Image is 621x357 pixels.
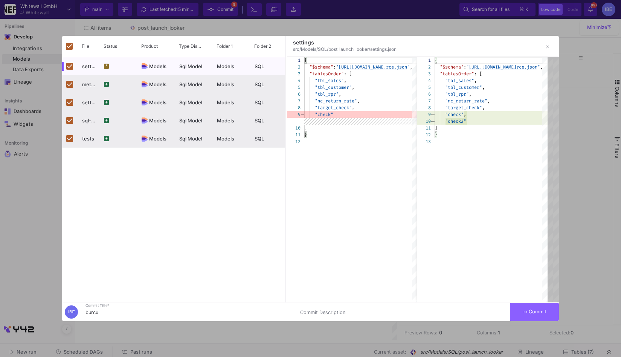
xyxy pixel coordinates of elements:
[287,98,301,104] div: 7
[287,84,301,91] div: 5
[62,130,363,148] div: Press SPACE to deselect this row.
[445,118,466,124] span: "check2"
[440,64,464,70] span: "$schema"
[435,125,437,131] span: ]
[213,93,250,111] div: Models
[417,64,431,70] div: 2
[336,64,339,70] span: "
[339,64,386,70] span: [URL][DOMAIN_NAME]
[213,75,250,93] div: Models
[540,64,543,70] span: ,
[287,77,301,84] div: 4
[62,57,363,75] div: Press SPACE to deselect this row.
[417,118,431,125] div: 10
[304,57,307,63] span: {
[516,64,537,70] span: rce.json
[482,105,485,111] span: ,
[149,112,171,130] span: Models
[304,132,307,138] span: }
[287,104,301,111] div: 8
[435,132,437,138] span: }
[310,71,344,77] span: "tablesOrder"
[417,138,431,145] div: 13
[82,63,101,69] span: settings
[352,84,354,90] span: ,
[417,125,431,131] div: 11
[287,64,301,70] div: 2
[65,305,78,319] div: IBE
[445,105,482,111] span: "target_check"
[82,99,101,105] span: settings
[287,111,301,118] div: 9
[315,98,357,104] span: "nc_return_rate"
[179,130,209,148] span: Sql Model
[141,43,158,49] span: Product
[482,84,485,90] span: ,
[417,77,431,84] div: 4
[293,39,518,46] div: settings
[487,98,490,104] span: ,
[213,111,250,130] div: Models
[287,91,301,98] div: 6
[250,93,288,111] div: SQL
[417,70,431,77] div: 3
[304,125,307,131] span: ]
[445,98,487,104] span: "nc_return_rate"
[407,64,410,70] span: "
[417,91,431,98] div: 6
[310,64,333,70] span: "$schema"
[410,64,412,70] span: ,
[104,82,109,87] div: +
[537,64,540,70] span: "
[469,91,471,97] span: ,
[417,98,431,104] div: 7
[315,78,344,84] span: "tbl_sales"
[464,111,466,117] span: ,
[149,94,171,111] span: Models
[149,76,171,93] span: Models
[469,64,516,70] span: [URL][DOMAIN_NAME]
[104,43,117,49] span: Status
[445,84,482,90] span: "tbl_customer"
[315,111,333,117] span: "check"
[466,64,469,70] span: "
[149,58,171,75] span: Models
[417,131,431,138] div: 12
[213,57,250,75] div: Models
[82,117,105,124] span: sql-model
[62,75,363,93] div: Press SPACE to deselect this row.
[357,98,360,104] span: ,
[250,75,288,93] div: SQL
[62,93,363,111] div: Press SPACE to deselect this row.
[213,130,250,148] div: Models
[523,309,546,314] span: Commit
[445,91,469,97] span: "tbl_rpr"
[344,78,346,84] span: ,
[417,111,431,118] div: 9
[287,57,301,64] div: 1
[417,57,431,64] div: 1
[293,46,518,52] div: src/Models/SQL/post_launch_looker/settings.json
[287,138,301,145] div: 12
[104,100,109,105] div: +
[250,130,288,148] div: SQL
[82,136,94,142] span: tests
[440,71,474,77] span: "tablesOrder"
[149,130,171,148] span: Models
[62,111,363,130] div: Press SPACE to deselect this row.
[339,91,341,97] span: ,
[445,78,474,84] span: "tbl_sales"
[386,64,407,70] span: rce.json
[287,125,301,131] div: 10
[250,57,288,75] div: SQL
[474,71,482,77] span: : [
[304,57,305,64] textarea: Editor content;Press Alt+F1 for Accessibility Options.
[287,131,301,138] div: 11
[417,84,431,91] div: 5
[474,78,477,84] span: ,
[417,104,431,111] div: 8
[464,64,466,70] span: :
[510,303,559,321] button: Commit
[179,112,209,130] span: Sql Model
[315,105,352,111] span: "target_check"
